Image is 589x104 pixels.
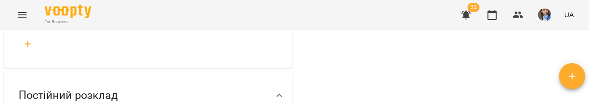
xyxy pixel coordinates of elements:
span: 32 [468,3,480,12]
button: UA [561,6,578,23]
button: Menu [11,4,33,26]
img: Voopty Logo [45,5,91,18]
span: UA [564,10,574,19]
img: 727e98639bf378bfedd43b4b44319584.jpeg [538,8,551,21]
span: For Business [45,19,91,25]
span: Постійний розклад [19,88,118,103]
